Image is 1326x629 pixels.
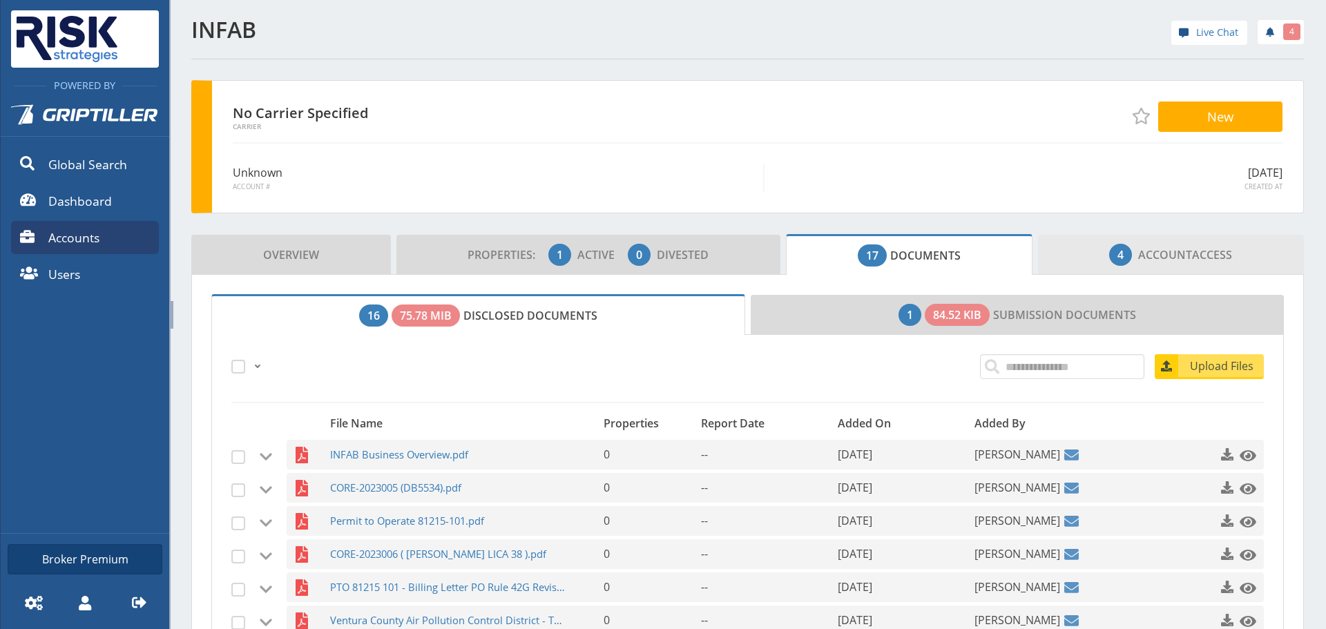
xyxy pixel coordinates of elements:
[1247,17,1304,45] div: notifications
[701,447,708,462] span: --
[468,247,546,262] span: Properties:
[1236,542,1253,567] a: Click to preview this file
[970,414,1166,433] div: Added By
[8,544,162,574] a: Broker Premium
[1180,358,1264,374] span: Upload Files
[907,307,913,323] span: 1
[263,241,319,269] span: Overview
[47,79,122,92] span: Powered By
[838,579,872,594] span: [DATE]
[48,192,112,210] span: Dashboard
[604,480,610,495] span: 0
[974,572,1060,602] span: [PERSON_NAME]
[48,155,127,173] span: Global Search
[775,182,1282,192] span: Created At
[367,307,380,324] span: 16
[604,612,610,628] span: 0
[838,513,872,528] span: [DATE]
[604,579,610,594] span: 0
[657,247,709,262] span: Divested
[838,447,872,462] span: [DATE]
[701,480,708,495] span: --
[48,265,80,283] span: Users
[330,506,566,536] span: Permit to Operate 81215-101.pdf
[1,93,169,144] a: Griptiller
[933,307,981,323] span: 84.52 KiB
[1236,575,1253,600] a: Click to preview this file
[330,440,566,470] span: INFAB Business Overview.pdf
[11,10,123,68] img: Risk Strategies Company
[1207,108,1233,125] span: New
[11,221,159,254] a: Accounts
[330,572,566,602] span: PTO 81215 101 - Billing Letter PO Rule 42G Revision fees - [DATE].pdf
[400,307,452,324] span: 75.78 MiB
[858,242,961,269] span: Documents
[697,414,834,433] div: Report Date
[599,414,698,433] div: Properties
[701,513,708,528] span: --
[974,539,1060,569] span: [PERSON_NAME]
[11,148,159,181] a: Global Search
[1138,247,1192,262] span: Account
[834,414,970,433] div: Added On
[701,612,708,628] span: --
[11,184,159,217] a: Dashboard
[974,473,1060,503] span: [PERSON_NAME]
[636,246,642,263] span: 0
[233,164,765,192] div: Unknown
[1236,443,1253,467] a: Click to preview this file
[48,229,99,246] span: Accounts
[330,539,566,569] span: CORE-2023006 ( [PERSON_NAME] LICA 38 ).pdf
[765,164,1282,192] div: [DATE]
[701,546,708,561] span: --
[233,101,453,130] div: No Carrier Specified
[604,546,610,561] span: 0
[1236,476,1253,501] a: Click to preview this file
[1258,20,1304,44] a: 4
[838,480,872,495] span: [DATE]
[838,546,872,561] span: [DATE]
[233,182,753,192] span: Account #
[866,247,878,264] span: 17
[1171,21,1247,49] div: help
[838,612,872,628] span: [DATE]
[1289,26,1294,38] span: 4
[701,579,708,594] span: --
[1155,354,1264,379] a: Upload Files
[974,440,1060,470] span: [PERSON_NAME]
[330,473,566,503] span: CORE-2023005 (DB5534).pdf
[1117,246,1124,263] span: 4
[1171,21,1247,45] a: Live Chat
[577,247,625,262] span: Active
[191,17,740,42] h1: INFAB
[326,414,599,433] div: File Name
[1109,241,1232,269] span: Access
[557,246,563,263] span: 1
[1196,25,1238,40] span: Live Chat
[233,123,453,130] span: Carrier
[604,447,610,462] span: 0
[1133,108,1149,124] span: Add to Favorites
[11,258,159,291] a: Users
[751,295,1284,335] a: Submission Documents
[211,294,745,336] a: Disclosed Documents
[974,506,1060,536] span: [PERSON_NAME]
[1158,101,1282,132] button: New
[1236,509,1253,534] a: Click to preview this file
[604,513,610,528] span: 0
